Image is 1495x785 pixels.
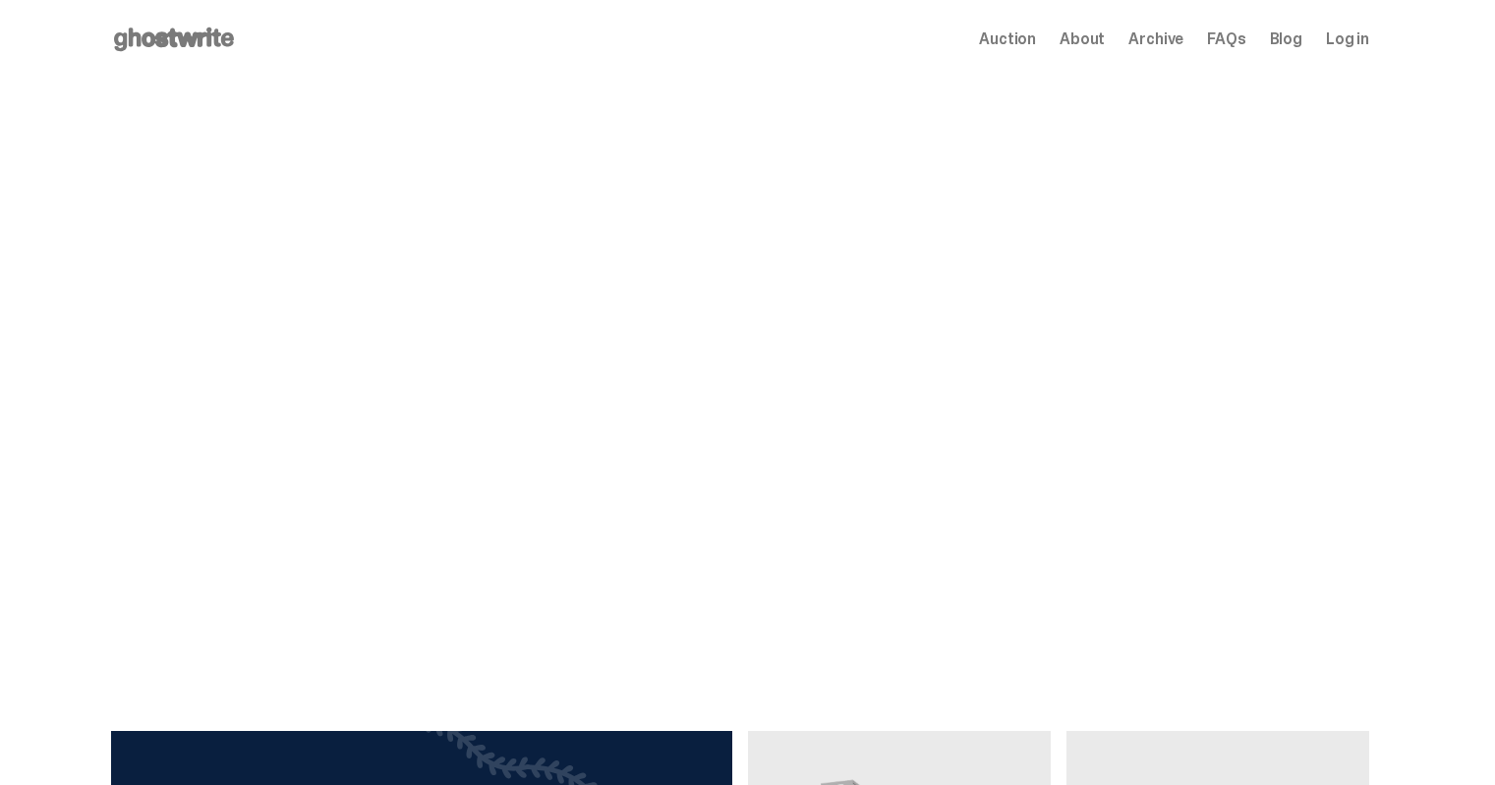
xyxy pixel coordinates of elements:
[1326,31,1369,47] a: Log in
[979,31,1036,47] a: Auction
[1060,31,1105,47] a: About
[1270,31,1302,47] a: Blog
[1207,31,1245,47] a: FAQs
[1128,31,1183,47] a: Archive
